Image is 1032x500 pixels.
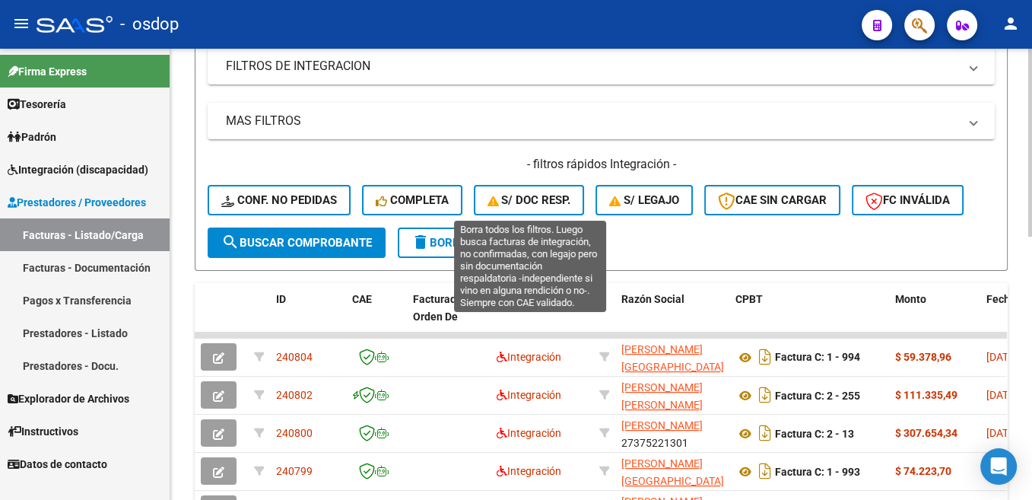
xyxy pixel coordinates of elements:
[775,466,860,478] strong: Factura C: 1 - 993
[270,283,346,350] datatable-header-cell: ID
[755,421,775,445] i: Descargar documento
[352,293,372,305] span: CAE
[621,341,723,373] div: 27346325874
[775,428,854,440] strong: Factura C: 2 - 13
[413,293,470,323] span: Facturado x Orden De
[376,193,449,207] span: Completa
[775,352,860,364] strong: Factura C: 1 - 994
[895,427,957,439] strong: $ 307.654,34
[986,427,1018,439] span: [DATE]
[1002,14,1020,33] mat-icon: person
[346,283,407,350] datatable-header-cell: CAE
[895,293,926,305] span: Monto
[276,465,313,477] span: 240799
[609,193,679,207] span: S/ legajo
[497,465,561,477] span: Integración
[491,283,593,350] datatable-header-cell: Area
[621,419,703,432] span: [PERSON_NAME]
[755,459,775,483] i: Descargar documento
[276,293,286,305] span: ID
[208,156,995,173] h4: - filtros rápidos Integración -
[986,351,1018,363] span: [DATE]
[221,236,372,250] span: Buscar Comprobante
[8,96,66,113] span: Tesorería
[775,390,860,402] strong: Factura C: 2 - 255
[8,129,56,145] span: Padrón
[221,233,240,251] mat-icon: search
[621,343,724,373] span: [PERSON_NAME][GEOGRAPHIC_DATA]
[621,381,703,411] span: [PERSON_NAME] [PERSON_NAME]
[208,185,351,215] button: Conf. no pedidas
[621,417,723,449] div: 27375221301
[621,457,724,487] span: [PERSON_NAME][GEOGRAPHIC_DATA]
[276,351,313,363] span: 240804
[208,103,995,139] mat-expansion-panel-header: MAS FILTROS
[474,185,585,215] button: S/ Doc Resp.
[362,185,462,215] button: Completa
[120,8,179,41] span: - osdop
[895,389,957,401] strong: $ 111.335,49
[8,423,78,440] span: Instructivos
[276,427,313,439] span: 240800
[208,228,386,258] button: Buscar Comprobante
[986,389,1018,401] span: [DATE]
[497,293,519,305] span: Area
[497,427,561,439] span: Integración
[735,293,763,305] span: CPBT
[595,185,693,215] button: S/ legajo
[718,193,827,207] span: CAE SIN CARGAR
[8,390,129,407] span: Explorador de Archivos
[226,58,958,75] mat-panel-title: FILTROS DE INTEGRACION
[895,351,951,363] strong: $ 59.378,96
[755,383,775,407] i: Descargar documento
[12,14,30,33] mat-icon: menu
[621,455,723,487] div: 27346325874
[497,351,561,363] span: Integración
[980,448,1017,485] div: Open Intercom Messenger
[208,48,995,84] mat-expansion-panel-header: FILTROS DE INTEGRACION
[487,193,571,207] span: S/ Doc Resp.
[411,236,521,250] span: Borrar Filtros
[8,194,146,211] span: Prestadores / Proveedores
[8,456,107,473] span: Datos de contacto
[398,228,535,258] button: Borrar Filtros
[8,63,87,80] span: Firma Express
[407,283,491,350] datatable-header-cell: Facturado x Orden De
[615,283,729,350] datatable-header-cell: Razón Social
[704,185,840,215] button: CAE SIN CARGAR
[276,389,313,401] span: 240802
[755,345,775,369] i: Descargar documento
[497,389,561,401] span: Integración
[895,465,951,477] strong: $ 74.223,70
[889,283,980,350] datatable-header-cell: Monto
[221,193,337,207] span: Conf. no pedidas
[411,233,430,251] mat-icon: delete
[852,185,964,215] button: FC Inválida
[865,193,950,207] span: FC Inválida
[226,113,958,129] mat-panel-title: MAS FILTROS
[621,293,684,305] span: Razón Social
[621,379,723,411] div: 27263494100
[729,283,889,350] datatable-header-cell: CPBT
[8,161,148,178] span: Integración (discapacidad)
